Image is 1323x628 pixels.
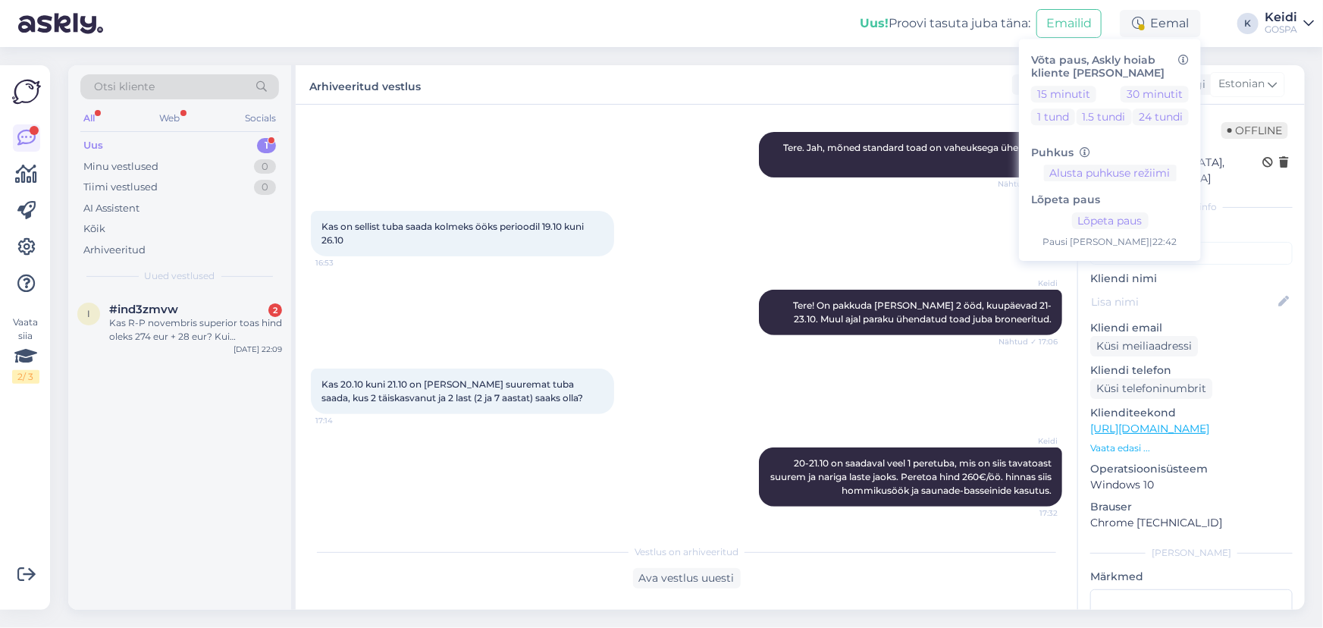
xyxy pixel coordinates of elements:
div: Uus [83,138,103,153]
span: #ind3zmvw [109,303,178,316]
div: Pausi [PERSON_NAME] | 22:42 [1031,235,1189,249]
a: KeidiGOSPA [1265,11,1314,36]
a: [URL][DOMAIN_NAME] [1090,422,1209,435]
div: Küsi meiliaadressi [1090,336,1198,356]
p: Brauser [1090,499,1293,515]
h6: Lõpeta paus [1031,194,1189,207]
span: Kas 20.10 kuni 21.10 on [PERSON_NAME] suuremat tuba saada, kus 2 täiskasvanut ja 2 last (2 ja 7 a... [321,378,583,403]
div: Eemal [1120,10,1201,37]
b: Uus! [860,16,889,30]
span: Nähtud ✓ 17:06 [999,336,1058,347]
div: All [80,108,98,128]
span: i [87,308,90,319]
span: Keidi [1001,435,1058,447]
button: 30 minutit [1121,86,1189,102]
span: Estonian [1218,76,1265,93]
div: Socials [242,108,279,128]
div: Ava vestlus uuesti [633,568,741,589]
p: Operatsioonisüsteem [1090,461,1293,477]
p: Windows 10 [1090,477,1293,493]
span: 17:14 [315,415,372,426]
button: Lõpeta paus [1072,212,1149,229]
div: [PERSON_NAME] [1090,546,1293,560]
span: Keidi [1001,278,1058,289]
div: 0 [254,180,276,195]
span: Offline [1221,122,1288,139]
span: Keidi [1001,120,1058,131]
div: 2 / 3 [12,370,39,384]
span: 20-21.10 on saadaval veel 1 peretuba, mis on siis tavatoast suurem ja nariga laste jaoks. Peretoa... [770,457,1054,496]
div: Web [157,108,183,128]
div: Keidi [1265,11,1297,24]
div: GOSPA [1265,24,1297,36]
div: Klient [1012,77,1049,93]
div: 2 [268,303,282,317]
span: Vestlus on arhiveeritud [635,545,738,559]
div: 1 [257,138,276,153]
span: 16:53 [315,257,372,268]
button: Alusta puhkuse režiimi [1044,165,1177,182]
div: Kõik [83,221,105,237]
button: Emailid [1036,9,1102,38]
div: Proovi tasuta juba täna: [860,14,1030,33]
button: 1.5 tundi [1077,108,1132,125]
h6: Võta paus, Askly hoiab kliente [PERSON_NAME] [1031,54,1189,80]
div: Arhiveeritud [83,243,146,258]
span: Otsi kliente [94,79,155,95]
label: Arhiveeritud vestlus [309,74,421,95]
button: 24 tundi [1133,108,1189,125]
span: Tere! On pakkuda [PERSON_NAME] 2 ööd, kuupäevad 21-23.10. Muul ajal paraku ühendatud toad juba br... [793,300,1052,325]
img: Askly Logo [12,77,41,106]
div: Vaata siia [12,316,39,384]
span: 17:32 [1001,507,1058,519]
div: 0 [254,159,276,174]
p: Kliendi email [1090,320,1293,336]
p: Kliendi nimi [1090,271,1293,287]
p: Vaata edasi ... [1090,441,1293,455]
button: 1 tund [1031,108,1075,125]
div: AI Assistent [83,201,140,216]
span: Uued vestlused [145,269,215,283]
p: Märkmed [1090,569,1293,585]
p: Chrome [TECHNICAL_ID] [1090,515,1293,531]
span: Kas on sellist tuba saada kolmeks ööks perioodil 19.10 kuni 26.10 [321,221,586,246]
div: Tiimi vestlused [83,180,158,195]
p: Kliendi telefon [1090,363,1293,378]
button: 15 minutit [1031,86,1096,102]
span: Nähtud ✓ 10:49 [998,178,1058,190]
div: Kas R-P novembris superior toas hind oleks 274 eur + 28 eur? Kui [PERSON_NAME] lapsega? [109,316,282,344]
span: Tere. Jah, mõned standard toad on vaheuksega ühendatud toad [783,142,1054,167]
input: Lisa nimi [1091,294,1275,310]
p: Klienditeekond [1090,405,1293,421]
div: K [1237,13,1259,34]
div: Minu vestlused [83,159,158,174]
div: [DATE] 22:09 [234,344,282,355]
div: Küsi telefoninumbrit [1090,378,1212,399]
h6: Puhkus [1031,146,1189,159]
